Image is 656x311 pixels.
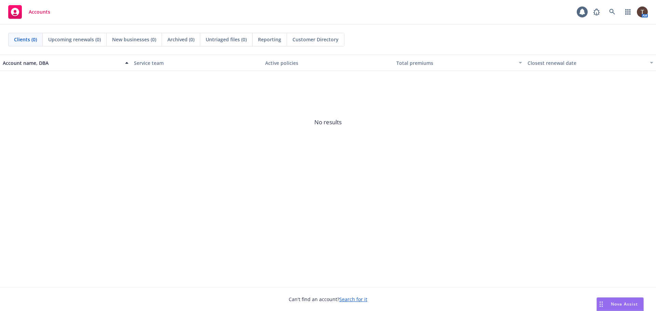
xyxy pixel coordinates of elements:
a: Search for it [339,296,367,302]
div: Closest renewal date [528,59,646,67]
a: Report a Bug [590,5,603,19]
div: Account name, DBA [3,59,121,67]
span: Can't find an account? [289,296,367,303]
span: Clients (0) [14,36,37,43]
span: Customer Directory [292,36,339,43]
div: Active policies [265,59,391,67]
a: Search [605,5,619,19]
span: Untriaged files (0) [206,36,247,43]
span: Archived (0) [167,36,194,43]
img: photo [637,6,648,17]
button: Nova Assist [597,297,644,311]
div: Drag to move [597,298,605,311]
div: Total premiums [396,59,515,67]
button: Total premiums [394,55,525,71]
span: Nova Assist [611,301,638,307]
button: Service team [131,55,262,71]
div: Service team [134,59,260,67]
span: Reporting [258,36,281,43]
button: Closest renewal date [525,55,656,71]
span: Accounts [29,9,50,15]
button: Active policies [262,55,394,71]
span: New businesses (0) [112,36,156,43]
span: Upcoming renewals (0) [48,36,101,43]
a: Switch app [621,5,635,19]
a: Accounts [5,2,53,22]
